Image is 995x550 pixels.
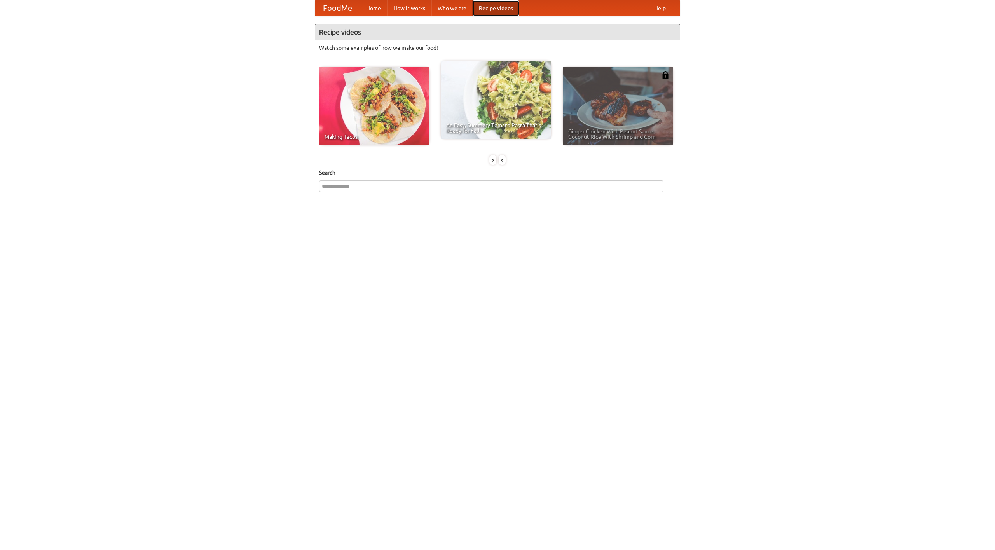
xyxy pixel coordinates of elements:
a: How it works [387,0,431,16]
div: » [499,155,506,165]
div: « [489,155,496,165]
h5: Search [319,169,676,176]
a: FoodMe [315,0,360,16]
span: Making Tacos [325,134,424,140]
a: Help [648,0,672,16]
a: Making Tacos [319,67,429,145]
a: Who we are [431,0,473,16]
p: Watch some examples of how we make our food! [319,44,676,52]
span: An Easy, Summery Tomato Pasta That's Ready for Fall [446,122,546,133]
a: Recipe videos [473,0,519,16]
img: 483408.png [662,71,669,79]
h4: Recipe videos [315,24,680,40]
a: Home [360,0,387,16]
a: An Easy, Summery Tomato Pasta That's Ready for Fall [441,61,551,139]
